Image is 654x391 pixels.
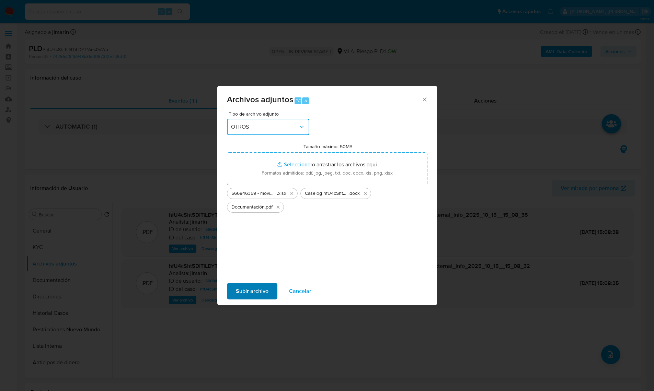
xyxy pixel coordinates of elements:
[305,97,307,104] span: a
[280,283,320,299] button: Cancelar
[265,204,273,211] span: .pdf
[288,189,296,198] button: Eliminar 566846359 - movimientos.xlsx
[229,111,311,116] span: Tipo de archivo adjunto
[274,203,282,211] button: Eliminar Documentación.pdf
[236,284,268,299] span: Subir archivo
[231,123,298,130] span: OTROS
[421,96,427,102] button: Cerrar
[296,97,301,104] span: ⌥
[227,93,293,105] span: Archivos adjuntos
[227,283,277,299] button: Subir archivo
[289,284,311,299] span: Cancelar
[348,190,360,197] span: .docx
[305,190,348,197] span: Caselog hfU4cSht5DlTiLDYTWes0vWp_2025_09_17_12_32_09
[277,190,286,197] span: .xlsx
[361,189,369,198] button: Eliminar Caselog hfU4cSht5DlTiLDYTWes0vWp_2025_09_17_12_32_09.docx
[303,143,353,150] label: Tamaño máximo: 50MB
[231,190,277,197] span: 566846359 - movimientos
[227,185,427,213] ul: Archivos seleccionados
[227,119,309,135] button: OTROS
[231,204,265,211] span: Documentación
